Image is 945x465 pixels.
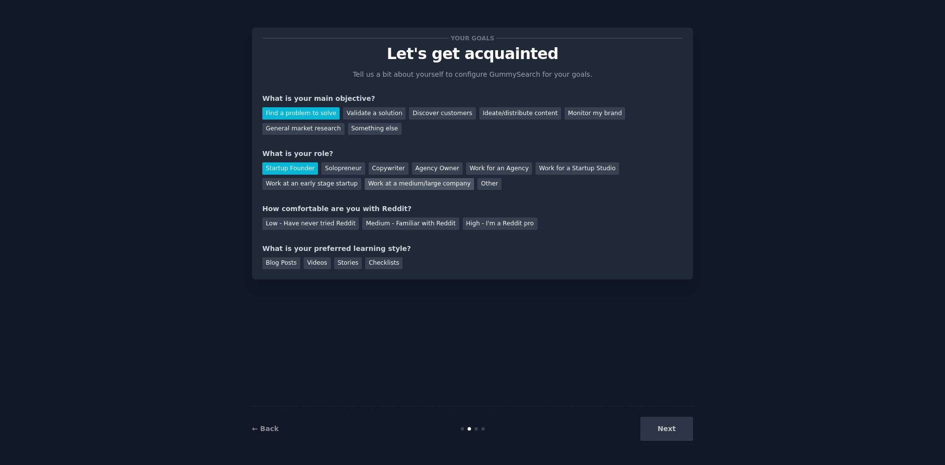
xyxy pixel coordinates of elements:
[304,257,331,270] div: Videos
[262,123,345,135] div: General market research
[262,107,340,120] div: Find a problem to solve
[477,178,502,190] div: Other
[262,257,300,270] div: Blog Posts
[262,162,318,175] div: Startup Founder
[262,149,683,159] div: What is your role?
[348,123,402,135] div: Something else
[348,69,597,80] p: Tell us a bit about yourself to configure GummySearch for your goals.
[334,257,362,270] div: Stories
[565,107,625,120] div: Monitor my brand
[365,257,403,270] div: Checklists
[262,45,683,62] p: Let's get acquainted
[262,244,683,254] div: What is your preferred learning style?
[365,178,474,190] div: Work at a medium/large company
[466,162,532,175] div: Work for an Agency
[262,93,683,104] div: What is your main objective?
[369,162,409,175] div: Copywriter
[409,107,475,120] div: Discover customers
[479,107,561,120] div: Ideate/distribute content
[412,162,463,175] div: Agency Owner
[262,217,359,230] div: Low - Have never tried Reddit
[321,162,365,175] div: Solopreneur
[252,425,279,433] a: ← Back
[449,33,496,43] span: Your goals
[362,217,459,230] div: Medium - Familiar with Reddit
[262,178,361,190] div: Work at an early stage startup
[463,217,537,230] div: High - I'm a Reddit pro
[535,162,619,175] div: Work for a Startup Studio
[343,107,406,120] div: Validate a solution
[262,204,683,214] div: How comfortable are you with Reddit?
